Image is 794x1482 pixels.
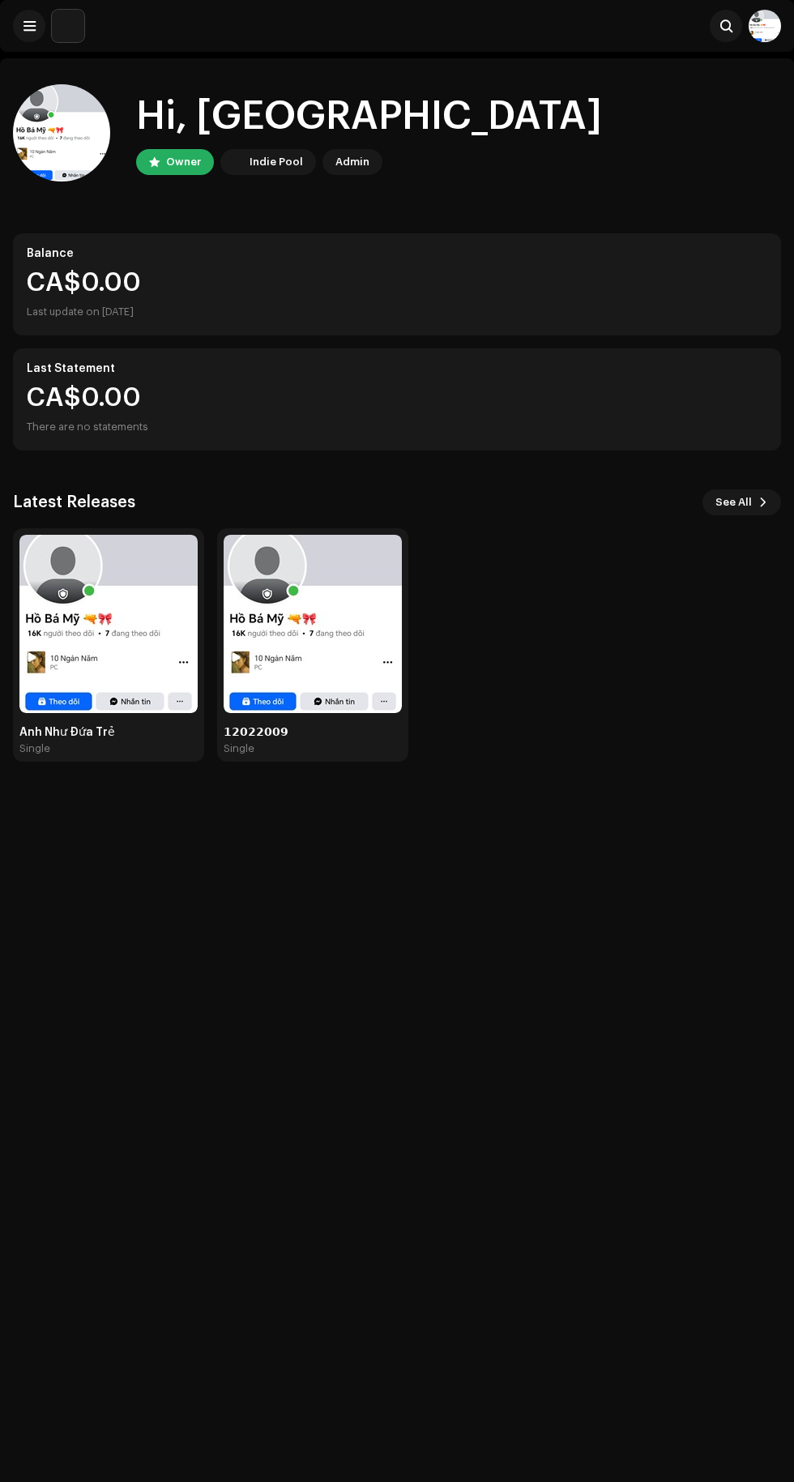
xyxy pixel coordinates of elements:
div: Last Statement [27,362,767,375]
re-o-card-value: Balance [13,233,781,335]
img: 84c322b4-dff2-44e6-ac4c-648638c5beac [224,535,402,713]
img: 7e20d4a9-d058-4ef8-9178-96673ddfd1c0 [13,84,110,182]
div: Admin [335,152,369,172]
div: Indie Pool [250,152,303,172]
div: Owner [166,152,201,172]
div: Balance [27,247,767,260]
img: c6a7f59d-ff67-4ec4-840b-6c6bb4acac88 [19,535,198,713]
button: See All [702,489,781,515]
re-o-card-value: Last Statement [13,348,781,451]
div: Anh Như Đứa Trẻ [19,726,198,739]
div: Hi, [GEOGRAPHIC_DATA] [136,91,602,143]
div: Single [224,742,254,755]
div: Single [19,742,50,755]
div: There are no statements [27,417,148,437]
img: 190830b2-3b53-4b0d-992c-d3620458de1d [224,152,243,172]
h3: Latest Releases [13,489,135,515]
img: 190830b2-3b53-4b0d-992c-d3620458de1d [52,10,84,42]
img: 7e20d4a9-d058-4ef8-9178-96673ddfd1c0 [749,10,781,42]
div: Last update on [DATE] [27,302,767,322]
span: See All [715,486,752,519]
div: 𝟭𝟮𝟬𝟮𝟮𝟬𝟬𝟵 [224,726,402,739]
